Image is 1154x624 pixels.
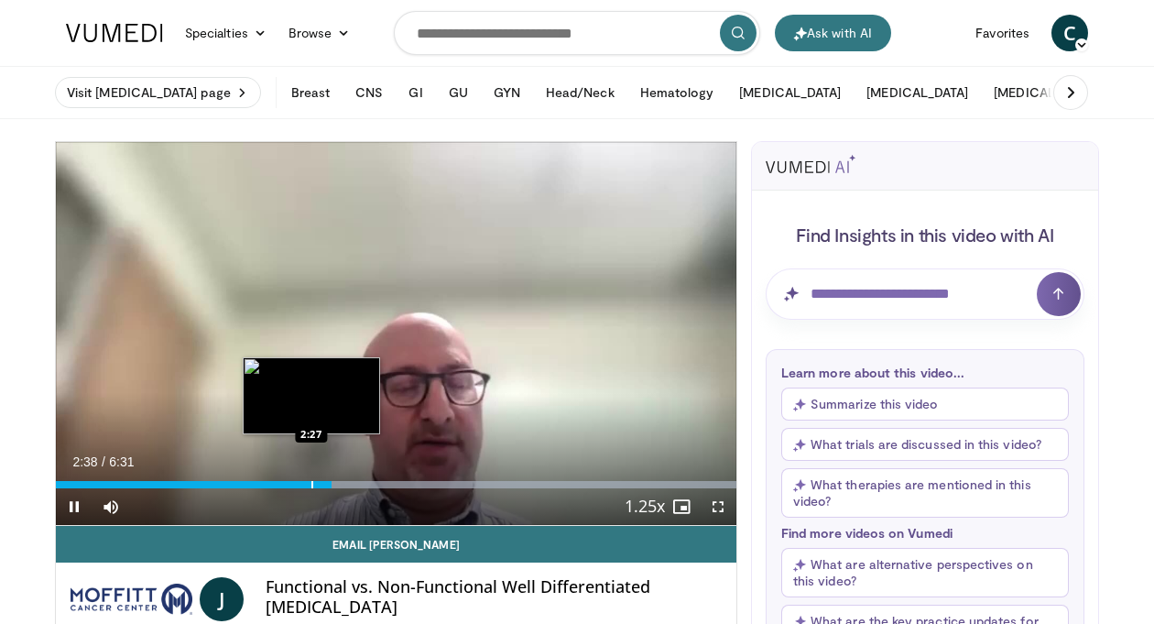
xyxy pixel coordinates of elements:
button: GI [397,74,433,111]
p: Learn more about this video... [781,365,1069,380]
button: Ask with AI [775,15,891,51]
button: What are alternative perspectives on this video? [781,548,1069,597]
a: J [200,577,244,621]
img: VuMedi Logo [66,24,163,42]
a: Favorites [964,15,1040,51]
img: Moffitt Cancer Center [71,577,192,621]
button: GU [438,74,479,111]
button: [MEDICAL_DATA] [983,74,1106,111]
button: Fullscreen [700,488,736,525]
span: 2:38 [72,454,97,469]
img: image.jpeg [243,357,380,434]
span: 6:31 [109,454,134,469]
button: [MEDICAL_DATA] [728,74,852,111]
h4: Find Insights in this video with AI [766,223,1084,246]
div: Progress Bar [56,481,736,488]
button: What trials are discussed in this video? [781,428,1069,461]
a: Specialties [174,15,278,51]
span: / [102,454,105,469]
a: C [1051,15,1088,51]
button: GYN [483,74,531,111]
img: vumedi-ai-logo.svg [766,155,855,173]
button: Enable picture-in-picture mode [663,488,700,525]
button: Head/Neck [535,74,626,111]
button: Mute [93,488,129,525]
button: CNS [344,74,394,111]
button: Playback Rate [626,488,663,525]
input: Question for AI [766,268,1084,320]
button: [MEDICAL_DATA] [855,74,979,111]
a: Email [PERSON_NAME] [56,526,736,563]
a: Visit [MEDICAL_DATA] page [55,77,261,108]
button: Summarize this video [781,388,1069,421]
input: Search topics, interventions [394,11,760,55]
p: Find more videos on Vumedi [781,525,1069,541]
button: Pause [56,488,93,525]
button: Breast [280,74,341,111]
button: What therapies are mentioned in this video? [781,468,1069,518]
a: Browse [278,15,362,51]
button: Hematology [629,74,725,111]
h4: Functional vs. Non-Functional Well Differentiated [MEDICAL_DATA] [266,577,722,617]
video-js: Video Player [56,142,736,526]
